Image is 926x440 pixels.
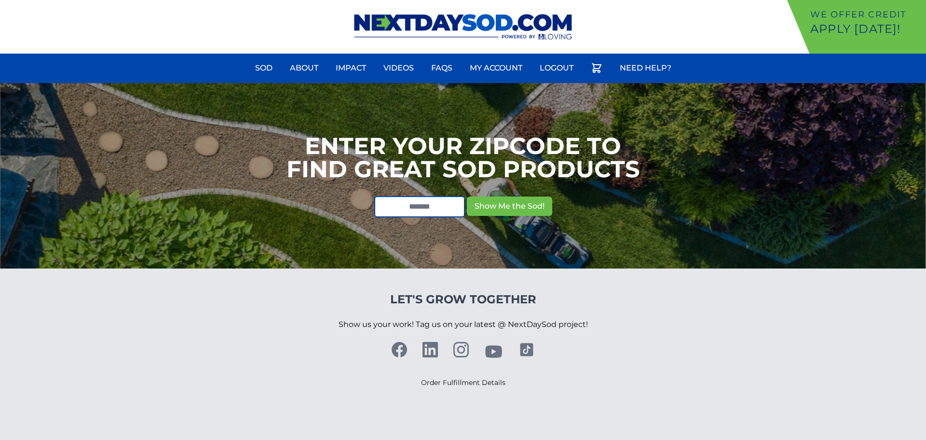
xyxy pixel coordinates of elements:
a: My Account [464,57,528,80]
a: Logout [534,57,579,80]
p: We offer Credit [810,8,922,21]
h1: Enter your Zipcode to Find Great Sod Products [286,134,640,181]
p: Show us your work! Tag us on your latest @ NextDaySod project! [339,307,588,342]
a: Sod [249,57,278,80]
a: About [284,57,324,80]
a: Order Fulfillment Details [421,378,505,387]
a: Videos [378,57,420,80]
p: Apply [DATE]! [810,21,922,37]
a: FAQs [425,57,458,80]
a: Impact [330,57,372,80]
a: Need Help? [614,57,677,80]
button: Show Me the Sod! [467,197,552,216]
h4: Let's Grow Together [339,292,588,307]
